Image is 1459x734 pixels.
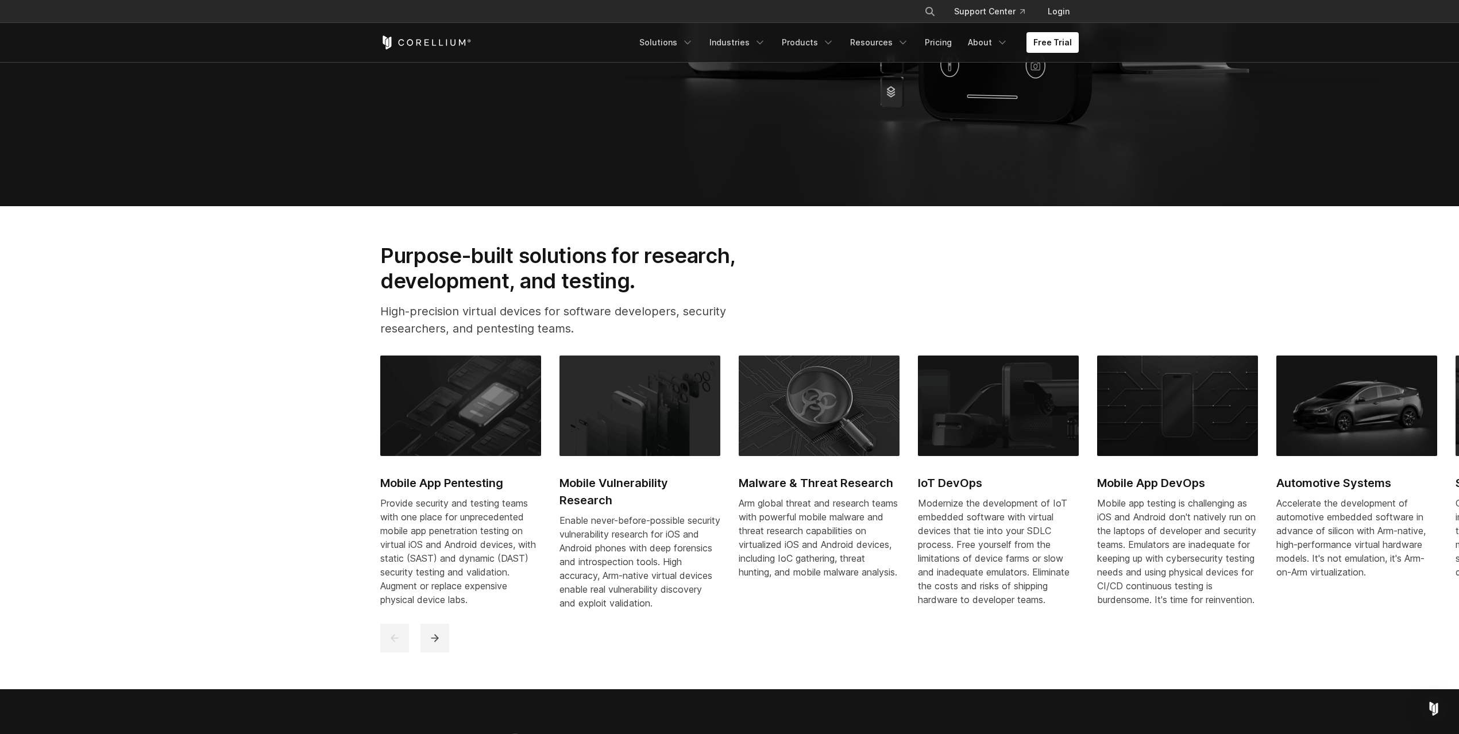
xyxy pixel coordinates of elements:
a: Resources [843,32,916,53]
div: Navigation Menu [632,32,1079,53]
h2: IoT DevOps [918,474,1079,492]
h2: Automotive Systems [1276,474,1437,492]
img: Automotive Systems [1276,356,1437,455]
h2: Mobile App DevOps [1097,474,1258,492]
a: Support Center [945,1,1034,22]
a: Pricing [918,32,959,53]
a: IoT DevOps IoT DevOps Modernize the development of IoT embedded software with virtual devices tha... [918,356,1079,620]
a: Mobile Vulnerability Research Mobile Vulnerability Research Enable never-before-possible security... [559,356,720,623]
a: Solutions [632,32,700,53]
a: Login [1039,1,1079,22]
p: Accelerate the development of automotive embedded software in advance of silicon with Arm-native,... [1276,496,1437,579]
a: Corellium Home [380,36,472,49]
h2: Mobile App Pentesting [380,474,541,492]
div: Enable never-before-possible security vulnerability research for iOS and Android phones with deep... [559,513,720,610]
a: Products [775,32,841,53]
img: IoT DevOps [918,356,1079,455]
h2: Purpose-built solutions for research, development, and testing. [380,243,772,294]
div: Modernize the development of IoT embedded software with virtual devices that tie into your SDLC p... [918,496,1079,606]
div: Open Intercom Messenger [1420,695,1448,723]
img: Mobile App DevOps [1097,356,1258,455]
button: previous [380,624,409,652]
a: About [961,32,1015,53]
img: Mobile App Pentesting [380,356,541,455]
div: Mobile app testing is challenging as iOS and Android don't natively run on the laptops of develop... [1097,496,1258,606]
img: Mobile Vulnerability Research [559,356,720,455]
button: next [420,624,449,652]
a: Mobile App Pentesting Mobile App Pentesting Provide security and testing teams with one place for... [380,356,541,620]
h2: Malware & Threat Research [739,474,900,492]
a: Industries [703,32,773,53]
button: Search [920,1,940,22]
div: Navigation Menu [910,1,1079,22]
a: Malware & Threat Research Malware & Threat Research Arm global threat and research teams with pow... [739,356,900,592]
div: Arm global threat and research teams with powerful mobile malware and threat research capabilitie... [739,496,900,579]
p: High-precision virtual devices for software developers, security researchers, and pentesting teams. [380,303,772,337]
img: Malware & Threat Research [739,356,900,455]
a: Free Trial [1026,32,1079,53]
div: Provide security and testing teams with one place for unprecedented mobile app penetration testin... [380,496,541,606]
h2: Mobile Vulnerability Research [559,474,720,509]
